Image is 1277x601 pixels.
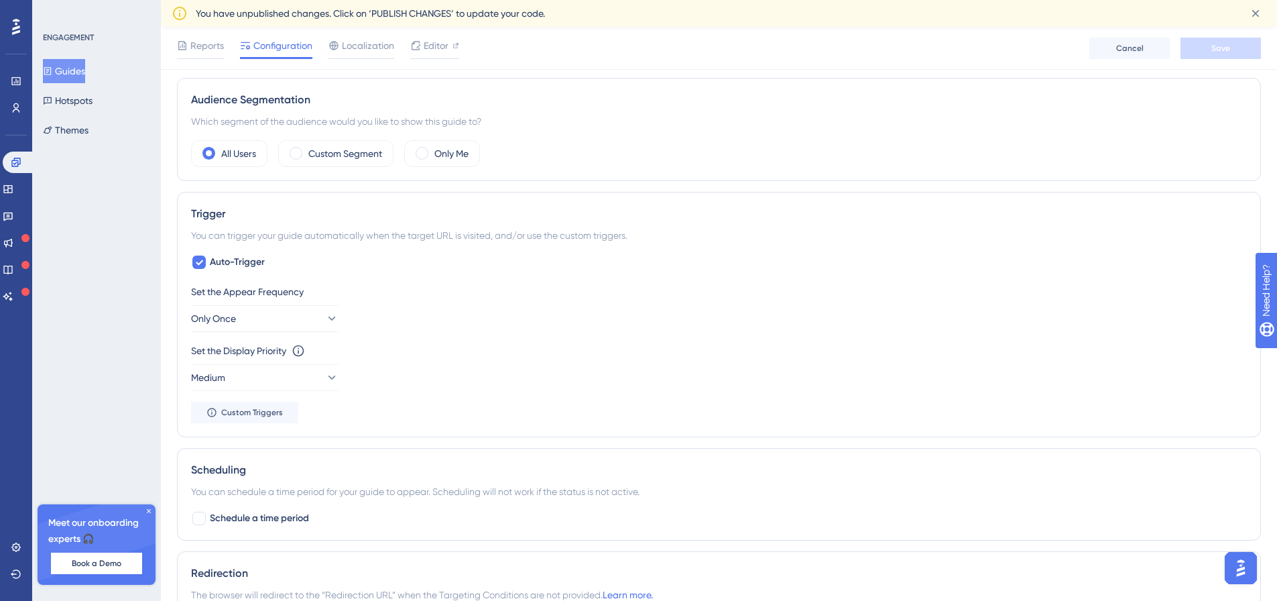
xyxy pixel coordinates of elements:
span: Meet our onboarding experts 🎧 [48,515,145,547]
div: Redirection [191,565,1247,582]
span: Localization [342,38,394,54]
label: Custom Segment [308,146,382,162]
span: Medium [191,370,225,386]
div: Set the Display Priority [191,343,286,359]
span: Schedule a time period [210,510,309,527]
button: Cancel [1089,38,1170,59]
button: Custom Triggers [191,402,298,423]
span: Book a Demo [72,558,121,569]
div: Trigger [191,206,1247,222]
button: Themes [43,118,88,142]
span: Auto-Trigger [210,254,265,270]
span: You have unpublished changes. Click on ‘PUBLISH CHANGES’ to update your code. [196,5,545,21]
div: You can schedule a time period for your guide to appear. Scheduling will not work if the status i... [191,484,1247,500]
span: Editor [424,38,448,54]
div: Which segment of the audience would you like to show this guide to? [191,113,1247,129]
button: Guides [43,59,85,83]
label: All Users [221,146,256,162]
button: Only Once [191,305,339,332]
span: Cancel [1116,43,1144,54]
a: Learn more. [603,590,653,600]
label: Only Me [434,146,469,162]
span: Only Once [191,311,236,327]
button: Book a Demo [51,553,142,574]
button: Save [1180,38,1261,59]
button: Medium [191,364,339,391]
div: Audience Segmentation [191,92,1247,108]
span: Need Help? [32,3,84,19]
span: Save [1211,43,1230,54]
button: Hotspots [43,89,93,113]
div: Scheduling [191,462,1247,478]
div: ENGAGEMENT [43,32,94,43]
iframe: UserGuiding AI Assistant Launcher [1221,548,1261,588]
span: Reports [190,38,224,54]
div: You can trigger your guide automatically when the target URL is visited, and/or use the custom tr... [191,227,1247,243]
span: Custom Triggers [221,407,283,418]
span: Configuration [253,38,312,54]
div: Set the Appear Frequency [191,284,1247,300]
